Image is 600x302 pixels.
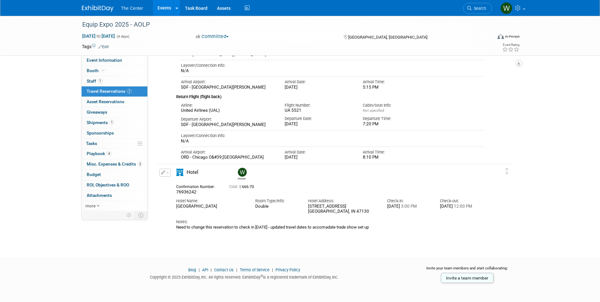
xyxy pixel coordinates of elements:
[188,267,196,272] a: Blog
[285,155,353,160] div: [DATE]
[236,168,247,180] div: Whitney Mueller
[453,204,472,209] span: 12:00 PM
[363,79,431,85] div: Arrival Time:
[261,274,263,278] sup: ®
[416,266,518,275] div: Invite your team members and start collaborating:
[285,122,353,127] div: [DATE]
[285,79,353,85] div: Arrival Date:
[82,5,114,12] img: ExhibitDay
[181,149,275,155] div: Arrival Airport:
[214,267,234,272] a: Contact Us
[127,89,132,94] span: 2
[82,86,147,97] a: Travel Reservations2
[500,2,512,14] img: Whitney Mueller
[86,141,97,146] span: Tasks
[181,63,484,68] div: Layover/Connection Info:
[440,198,483,204] div: Check-out:
[202,267,208,272] a: API
[96,34,102,39] span: to
[85,203,96,208] span: more
[82,55,147,66] a: Event Information
[82,66,147,76] a: Booth
[363,103,431,108] div: Cabin/Seat Info:
[87,79,102,84] span: Staff
[82,159,147,169] a: Misc. Expenses & Credits3
[270,267,275,272] span: |
[181,79,275,85] div: Arrival Airport:
[82,97,147,107] a: Asset Reservations
[498,34,504,39] img: Format-Inperson.png
[194,33,231,40] button: Committed
[255,204,299,209] div: Double
[308,198,378,204] div: Hotel Address:
[82,191,147,201] a: Attachments
[505,34,520,39] div: In-Person
[87,68,106,73] span: Booth
[87,130,114,135] span: Sponsorships
[82,201,147,211] a: more
[348,35,427,40] span: [GEOGRAPHIC_DATA], [GEOGRAPHIC_DATA]
[363,155,431,160] div: 8:10 PM
[176,189,196,194] span: 76936242
[387,198,430,204] div: Check-in:
[124,211,135,219] td: Personalize Event Tab Strip
[181,155,275,160] div: ORD - Chicago O&#39;[GEOGRAPHIC_DATA]
[87,89,132,94] span: Travel Reservations
[87,120,114,125] span: Shipments
[502,43,519,47] div: Event Rating
[107,151,111,156] span: 4
[82,118,147,128] a: Shipments1
[363,149,431,155] div: Arrival Time:
[176,225,484,230] div: Need to change this reservation to check in [DATE] - updated travel dates to accomadate trade sho...
[275,267,300,272] a: Privacy Policy
[238,177,246,180] div: Whitney Mueller
[82,180,147,190] a: ROI, Objectives & ROO
[440,204,483,209] div: [DATE]
[87,58,122,63] span: Event Information
[400,204,417,209] span: 3:00 PM
[82,76,147,86] a: Staff1
[87,99,124,104] span: Asset Reservations
[181,108,275,113] div: United Airlines (UAL)
[82,128,147,138] a: Sponsorships
[181,103,275,108] div: Airline:
[82,170,147,180] a: Budget
[80,19,483,30] div: Equip Expo 2025 - AOLP
[463,3,492,14] a: Search
[116,35,129,39] span: (4 days)
[181,133,484,139] div: Layover/Connection Info:
[82,273,407,280] div: Copyright © 2025 ExhibitDay, Inc. All rights reserved. ExhibitDay is a registered trademark of Ex...
[176,169,183,176] i: Hotel
[285,149,353,155] div: Arrival Date:
[229,185,257,189] span: 666.70
[82,149,147,159] a: Playbook4
[109,120,114,125] span: 1
[176,204,246,209] div: [GEOGRAPHIC_DATA]
[238,168,247,177] img: Whitney Mueller
[82,43,109,50] td: Tags
[187,169,198,175] span: Hotel
[138,162,142,167] span: 3
[181,122,275,128] div: SDF - [GEOGRAPHIC_DATA][PERSON_NAME]
[121,6,143,11] span: The Center
[441,273,493,283] a: Invite a team member
[197,267,201,272] span: |
[176,198,246,204] div: Hotel Name:
[209,267,213,272] span: |
[505,168,509,174] i: Click and drag to move item
[181,85,275,90] div: SDF - [GEOGRAPHIC_DATA][PERSON_NAME]
[229,185,242,189] span: Cost: $
[87,110,107,115] span: Giveaways
[235,267,239,272] span: |
[87,193,112,198] span: Attachments
[176,90,484,100] div: Return Flight (flight back)
[134,211,147,219] td: Toggle Event Tabs
[176,219,484,225] div: Notes:
[102,69,105,72] i: Booth reservation complete
[363,108,384,113] span: Not specified
[240,267,269,272] a: Terms of Service
[176,183,220,189] div: Confirmation Number:
[255,198,299,204] div: Room Type/Info:
[98,45,109,49] a: Edit
[363,85,431,90] div: 5:15 PM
